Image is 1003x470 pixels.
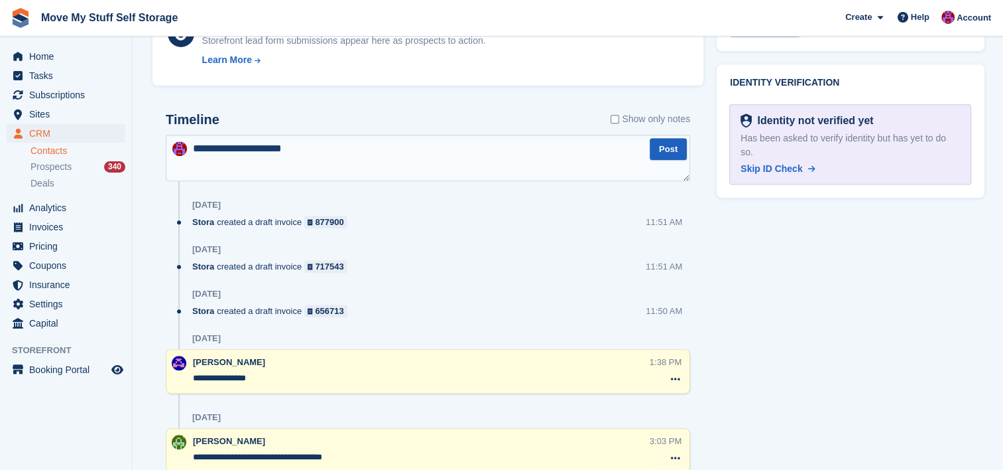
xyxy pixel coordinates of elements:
div: 340 [104,161,125,173]
a: menu [7,314,125,333]
a: Skip ID Check [740,162,815,176]
span: Prospects [30,161,72,173]
div: 11:51 AM [646,260,682,273]
span: Account [957,11,991,25]
div: created a draft invoice [192,260,354,273]
img: Joel Booth [172,435,186,449]
img: Jade Whetnall [172,356,186,370]
div: [DATE] [192,289,221,299]
div: [DATE] [192,244,221,255]
a: menu [7,360,125,379]
div: [DATE] [192,200,221,210]
span: Analytics [29,198,109,217]
span: Sites [29,105,109,123]
span: Pricing [29,237,109,256]
img: Carrie Machin [172,141,187,156]
div: 656713 [315,305,343,317]
span: Skip ID Check [740,163,802,174]
input: Show only notes [611,112,619,126]
span: Storefront [12,344,132,357]
div: 717543 [315,260,343,273]
a: 717543 [304,260,347,273]
div: created a draft invoice [192,305,354,317]
span: Help [911,11,929,24]
a: menu [7,124,125,143]
label: Show only notes [611,112,690,126]
a: 877900 [304,216,347,228]
a: menu [7,237,125,256]
span: Coupons [29,256,109,275]
a: Contacts [30,145,125,157]
span: Deals [30,177,54,190]
a: menu [7,198,125,217]
div: Storefront lead form submissions appear here as prospects to action. [202,34,486,48]
a: menu [7,275,125,294]
span: Stora [192,216,214,228]
div: 877900 [315,216,343,228]
h2: Identity verification [730,78,971,88]
div: Identity not verified yet [752,113,873,129]
div: 11:50 AM [646,305,682,317]
div: 3:03 PM [650,435,681,447]
img: Identity Verification Ready [740,114,752,128]
span: CRM [29,124,109,143]
a: Preview store [109,362,125,378]
span: [PERSON_NAME] [193,436,265,446]
a: Learn More [202,53,486,67]
a: Deals [30,177,125,191]
span: Settings [29,295,109,313]
span: Subscriptions [29,86,109,104]
div: 1:38 PM [650,356,681,368]
span: Capital [29,314,109,333]
span: Home [29,47,109,66]
span: Insurance [29,275,109,294]
div: 11:51 AM [646,216,682,228]
div: Has been asked to verify identity but has yet to do so. [740,131,960,159]
span: Stora [192,305,214,317]
div: Learn More [202,53,252,67]
div: created a draft invoice [192,216,354,228]
div: [DATE] [192,333,221,344]
img: Carrie Machin [941,11,955,24]
h2: Timeline [166,112,219,127]
a: Move My Stuff Self Storage [36,7,183,29]
a: Prospects 340 [30,160,125,174]
span: Stora [192,260,214,273]
a: menu [7,218,125,236]
span: Invoices [29,218,109,236]
a: menu [7,256,125,275]
span: Create [845,11,872,24]
span: [PERSON_NAME] [193,357,265,367]
a: 656713 [304,305,347,317]
a: menu [7,295,125,313]
a: menu [7,86,125,104]
span: Booking Portal [29,360,109,379]
a: menu [7,66,125,85]
a: menu [7,47,125,66]
div: [DATE] [192,412,221,423]
a: menu [7,105,125,123]
span: Tasks [29,66,109,85]
img: stora-icon-8386f47178a22dfd0bd8f6a31ec36ba5ce8667c1dd55bd0f319d3a0aa187defe.svg [11,8,30,28]
button: Post [650,138,687,160]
